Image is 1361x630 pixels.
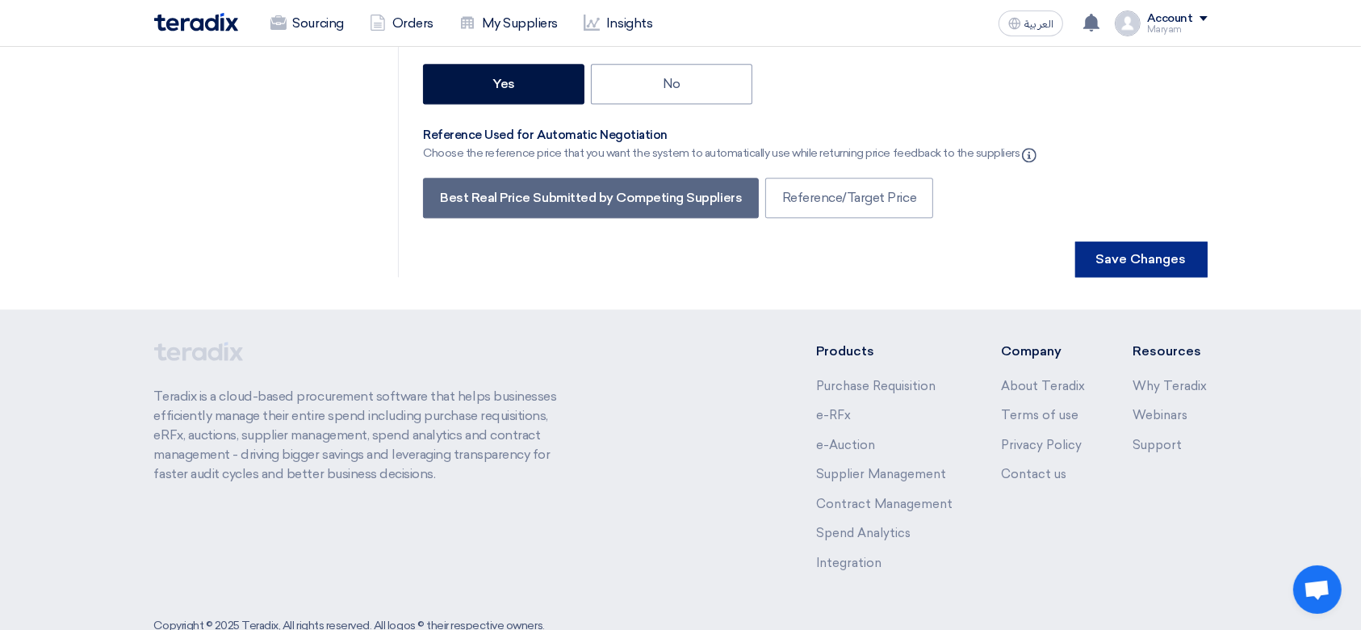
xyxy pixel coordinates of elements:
[1001,379,1085,393] a: About Teradix
[816,379,936,393] a: Purchase Requisition
[816,556,882,570] a: Integration
[1133,408,1188,422] a: Webinars
[571,6,665,41] a: Insights
[816,497,953,511] a: Contract Management
[1001,342,1085,361] li: Company
[1024,19,1053,30] span: العربية
[1001,438,1082,452] a: Privacy Policy
[591,64,752,104] label: No
[423,144,1039,163] div: Choose the reference price that you want the system to automatically use while returning price fe...
[423,64,584,104] label: Yes
[816,467,946,481] a: Supplier Management
[1147,25,1208,34] div: Maryam
[446,6,571,41] a: My Suppliers
[1075,241,1208,277] button: Save Changes
[1001,408,1078,422] a: Terms of use
[1133,438,1183,452] a: Support
[154,13,238,31] img: Teradix logo
[816,342,953,361] li: Products
[1133,342,1208,361] li: Resources
[1001,467,1066,481] a: Contact us
[423,178,759,218] label: Best Real Price Submitted by Competing Suppliers
[1115,10,1141,36] img: profile_test.png
[816,438,875,452] a: e-Auction
[765,178,933,218] label: Reference/Target Price
[1147,12,1193,26] div: Account
[258,6,357,41] a: Sourcing
[816,408,851,422] a: e-RFx
[999,10,1063,36] button: العربية
[1293,565,1342,614] div: Open chat
[816,526,911,540] a: Spend Analytics
[357,6,446,41] a: Orders
[154,387,576,484] p: Teradix is a cloud-based procurement software that helps businesses efficiently manage their enti...
[423,128,1039,144] div: Reference Used for Automatic Negotiation
[1133,379,1208,393] a: Why Teradix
